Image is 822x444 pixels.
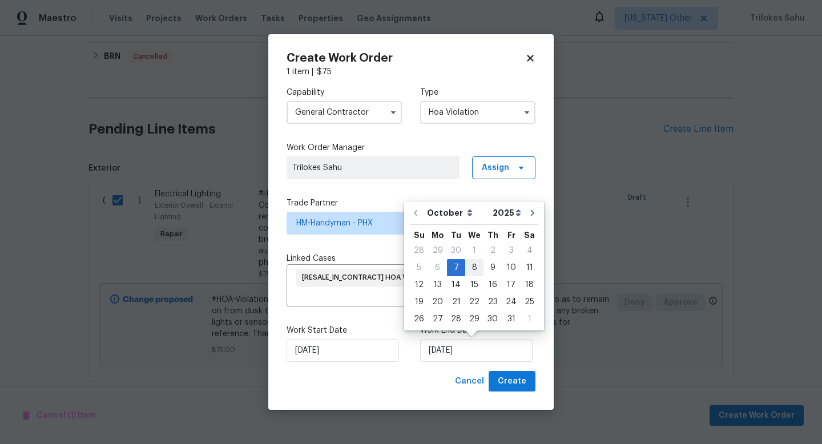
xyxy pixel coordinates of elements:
[521,293,538,310] div: Sat Oct 25 2025
[420,101,535,124] input: Select...
[296,269,502,287] div: [RESALE_IN_CONTRACT] HOA Violations for [STREET_ADDRESS][PERSON_NAME]
[502,294,521,310] div: 24
[447,294,465,310] div: 21
[483,243,502,259] div: 2
[420,87,535,98] label: Type
[287,339,399,362] input: M/D/YYYY
[287,66,535,78] div: 1 item |
[483,242,502,259] div: Thu Oct 02 2025
[521,294,538,310] div: 25
[502,311,521,327] div: 31
[428,276,447,293] div: Mon Oct 13 2025
[482,162,509,173] span: Assign
[292,162,454,173] span: Trilokes Sahu
[287,325,402,336] label: Work Start Date
[428,293,447,310] div: Mon Oct 20 2025
[287,197,535,209] label: Trade Partner
[447,276,465,293] div: Tue Oct 14 2025
[483,276,502,293] div: Thu Oct 16 2025
[502,243,521,259] div: 3
[287,53,525,64] h2: Create Work Order
[451,231,461,239] abbr: Tuesday
[465,276,483,293] div: Wed Oct 15 2025
[420,339,533,362] input: M/D/YYYY
[410,242,428,259] div: Sun Sep 28 2025
[465,277,483,293] div: 15
[520,106,534,119] button: Show options
[447,260,465,276] div: 7
[502,293,521,310] div: Fri Oct 24 2025
[428,242,447,259] div: Mon Sep 29 2025
[428,260,447,276] div: 6
[447,277,465,293] div: 14
[447,243,465,259] div: 30
[287,142,535,154] label: Work Order Manager
[521,311,538,327] div: 1
[428,310,447,328] div: Mon Oct 27 2025
[287,87,402,98] label: Capability
[432,231,444,239] abbr: Monday
[287,253,336,264] span: Linked Cases
[447,242,465,259] div: Tue Sep 30 2025
[414,231,425,239] abbr: Sunday
[483,277,502,293] div: 16
[524,201,541,224] button: Go to next month
[521,277,538,293] div: 18
[386,106,400,119] button: Show options
[287,101,402,124] input: Select...
[489,371,535,392] button: Create
[428,277,447,293] div: 13
[410,310,428,328] div: Sun Oct 26 2025
[317,68,332,76] span: $ 75
[428,259,447,276] div: Mon Oct 06 2025
[521,242,538,259] div: Sat Oct 04 2025
[521,310,538,328] div: Sat Nov 01 2025
[302,273,491,282] span: [RESALE_IN_CONTRACT] HOA Violations for [STREET_ADDRESS][PERSON_NAME]
[424,204,490,221] select: Month
[410,243,428,259] div: 28
[465,294,483,310] div: 22
[410,259,428,276] div: Sun Oct 05 2025
[428,243,447,259] div: 29
[502,276,521,293] div: Fri Oct 17 2025
[447,311,465,327] div: 28
[524,231,535,239] abbr: Saturday
[502,242,521,259] div: Fri Oct 03 2025
[428,311,447,327] div: 27
[455,374,484,389] span: Cancel
[498,374,526,389] span: Create
[465,259,483,276] div: Wed Oct 08 2025
[502,259,521,276] div: Fri Oct 10 2025
[465,310,483,328] div: Wed Oct 29 2025
[410,276,428,293] div: Sun Oct 12 2025
[468,231,481,239] abbr: Wednesday
[465,242,483,259] div: Wed Oct 01 2025
[465,311,483,327] div: 29
[483,260,502,276] div: 9
[410,294,428,310] div: 19
[507,231,515,239] abbr: Friday
[296,217,509,229] span: HM-Handyman - PHX
[407,201,424,224] button: Go to previous month
[521,260,538,276] div: 11
[487,231,498,239] abbr: Thursday
[410,277,428,293] div: 12
[483,311,502,327] div: 30
[410,260,428,276] div: 5
[521,259,538,276] div: Sat Oct 11 2025
[521,276,538,293] div: Sat Oct 18 2025
[410,293,428,310] div: Sun Oct 19 2025
[447,310,465,328] div: Tue Oct 28 2025
[483,293,502,310] div: Thu Oct 23 2025
[502,277,521,293] div: 17
[502,260,521,276] div: 10
[483,310,502,328] div: Thu Oct 30 2025
[521,243,538,259] div: 4
[465,243,483,259] div: 1
[428,294,447,310] div: 20
[483,259,502,276] div: Thu Oct 09 2025
[502,310,521,328] div: Fri Oct 31 2025
[450,371,489,392] button: Cancel
[465,260,483,276] div: 8
[410,311,428,327] div: 26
